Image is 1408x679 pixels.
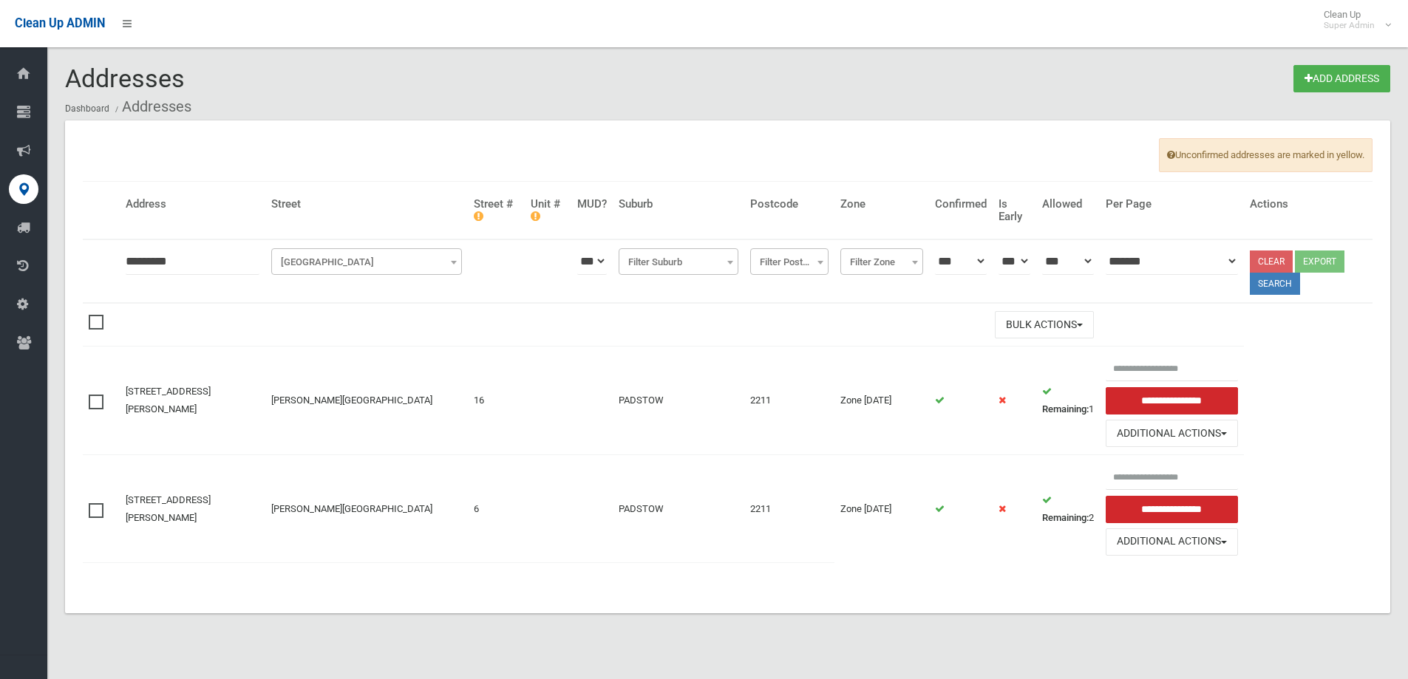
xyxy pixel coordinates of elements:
[126,386,211,414] a: [STREET_ADDRESS][PERSON_NAME]
[744,347,834,455] td: 2211
[750,198,829,211] h4: Postcode
[622,252,735,273] span: Filter Suburb
[1250,198,1367,211] h4: Actions
[577,198,607,211] h4: MUD?
[126,494,211,523] a: [STREET_ADDRESS][PERSON_NAME]
[275,252,459,273] span: Filter Street
[474,198,519,222] h4: Street #
[1042,512,1089,523] strong: Remaining:
[613,347,744,455] td: PADSTOW
[1324,20,1375,31] small: Super Admin
[1293,65,1390,92] a: Add Address
[834,455,928,563] td: Zone [DATE]
[265,347,469,455] td: [PERSON_NAME][GEOGRAPHIC_DATA]
[1036,347,1100,455] td: 1
[935,198,987,211] h4: Confirmed
[468,455,525,563] td: 6
[1295,250,1344,273] button: Export
[844,252,919,273] span: Filter Zone
[126,198,259,211] h4: Address
[271,248,463,275] span: Filter Street
[1042,403,1089,414] strong: Remaining:
[1316,9,1390,31] span: Clean Up
[619,198,738,211] h4: Suburb
[1159,138,1373,172] span: Unconfirmed addresses are marked in yellow.
[834,347,928,455] td: Zone [DATE]
[619,248,738,275] span: Filter Suburb
[531,198,566,222] h4: Unit #
[468,347,525,455] td: 16
[1106,420,1239,447] button: Additional Actions
[112,93,191,120] li: Addresses
[65,64,185,93] span: Addresses
[840,198,922,211] h4: Zone
[1250,250,1293,273] a: Clear
[1106,528,1239,556] button: Additional Actions
[1106,198,1239,211] h4: Per Page
[1250,273,1300,295] button: Search
[1036,455,1100,563] td: 2
[999,198,1030,222] h4: Is Early
[840,248,922,275] span: Filter Zone
[750,248,829,275] span: Filter Postcode
[265,455,469,563] td: [PERSON_NAME][GEOGRAPHIC_DATA]
[744,455,834,563] td: 2211
[613,455,744,563] td: PADSTOW
[1042,198,1094,211] h4: Allowed
[754,252,825,273] span: Filter Postcode
[65,103,109,114] a: Dashboard
[995,311,1094,338] button: Bulk Actions
[15,16,105,30] span: Clean Up ADMIN
[271,198,463,211] h4: Street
